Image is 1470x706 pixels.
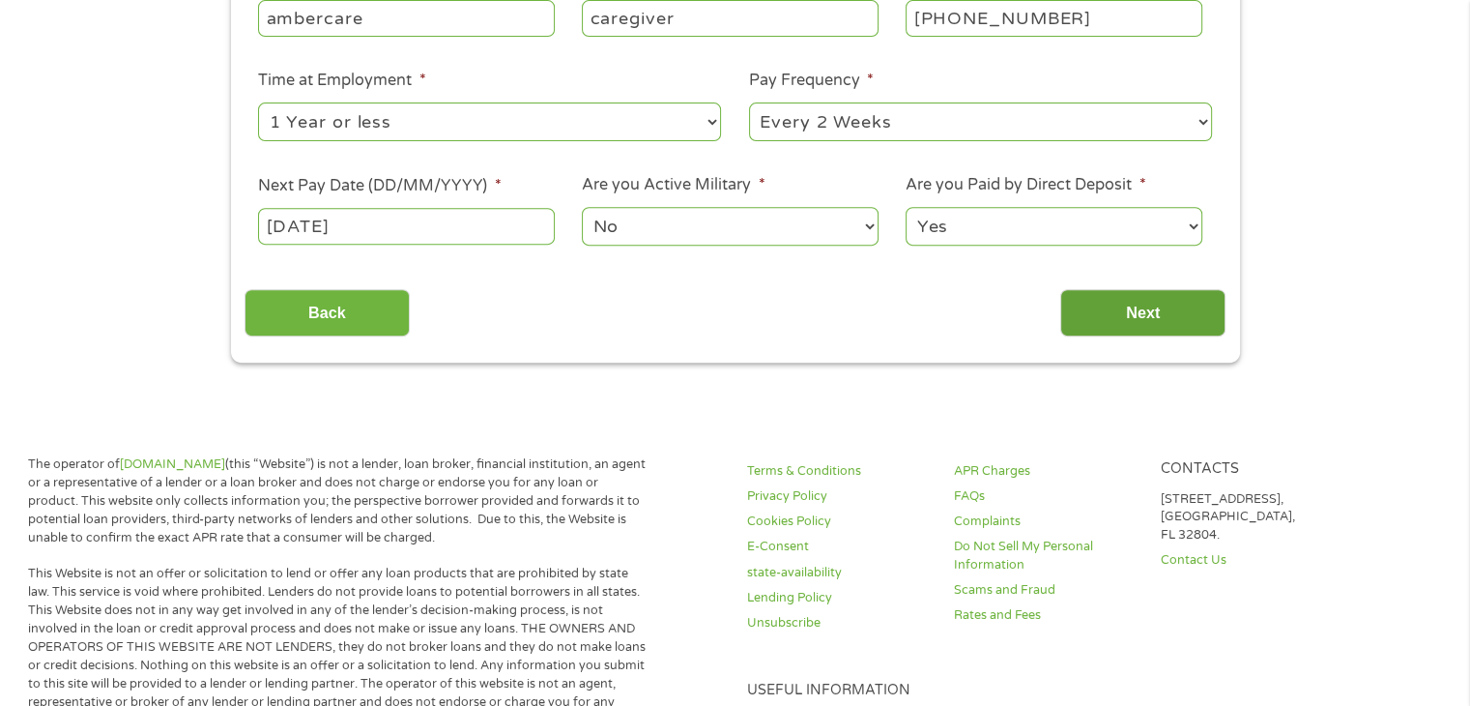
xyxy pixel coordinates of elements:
[749,71,874,91] label: Pay Frequency
[747,487,931,506] a: Privacy Policy
[954,581,1138,600] a: Scams and Fraud
[28,456,649,546] p: The operator of (this “Website”) is not a lender, loan broker, financial institution, an agent or...
[747,614,931,632] a: Unsubscribe
[954,513,1138,531] a: Complaints
[747,462,931,481] a: Terms & Conditions
[747,513,931,531] a: Cookies Policy
[954,538,1138,574] a: Do Not Sell My Personal Information
[954,606,1138,625] a: Rates and Fees
[258,208,554,245] input: ---Click Here for Calendar ---
[245,289,410,337] input: Back
[954,462,1138,481] a: APR Charges
[906,175,1145,195] label: Are you Paid by Direct Deposit
[258,176,501,196] label: Next Pay Date (DD/MM/YYYY)
[120,456,225,472] a: [DOMAIN_NAME]
[1160,490,1343,545] p: [STREET_ADDRESS], [GEOGRAPHIC_DATA], FL 32804.
[747,538,931,556] a: E-Consent
[1160,551,1343,570] a: Contact Us
[954,487,1138,506] a: FAQs
[1160,460,1343,479] h4: Contacts
[1060,289,1225,337] input: Next
[582,175,764,195] label: Are you Active Military
[747,589,931,607] a: Lending Policy
[747,682,1343,700] h4: Useful Information
[258,71,425,91] label: Time at Employment
[747,564,931,582] a: state-availability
